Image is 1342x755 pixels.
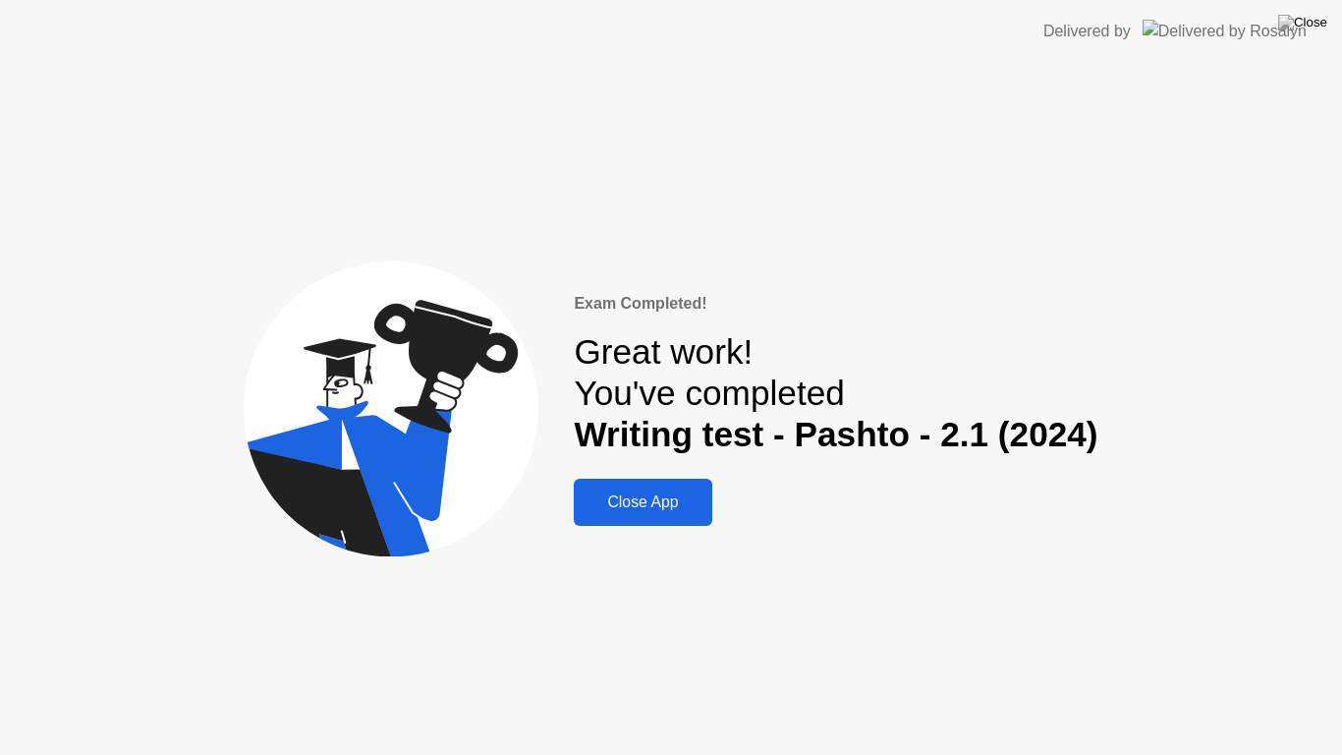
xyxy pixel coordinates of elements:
img: Close [1278,15,1327,30]
div: Delivered by [1043,20,1131,43]
img: Delivered by Rosalyn [1143,20,1307,42]
b: Writing test - Pashto - 2.1 (2024) [574,415,1097,453]
button: Close App [574,479,711,526]
div: Great work! You've completed [574,331,1097,456]
div: Exam Completed! [574,292,1097,316]
div: Close App [580,494,705,511]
